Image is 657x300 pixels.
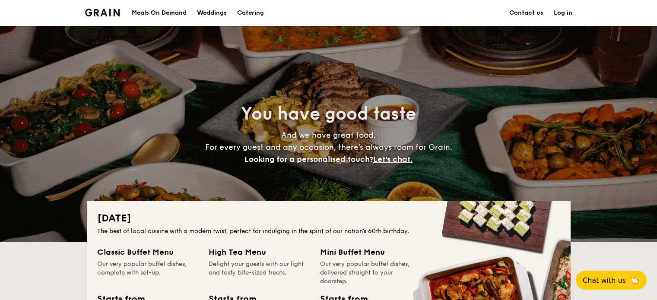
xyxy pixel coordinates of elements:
div: Mini Buffet Menu [320,246,421,258]
span: And we have great food. For every guest and any occasion, there’s always room for Grain. [205,130,452,164]
span: Chat with us [583,276,626,284]
img: Grain [85,9,120,16]
div: Our very popular buffet dishes, complete with set-up. [97,260,198,286]
button: Chat with us🦙 [576,271,647,290]
span: Looking for a personalised touch? [244,155,373,164]
h2: [DATE] [97,212,560,225]
a: Logotype [85,9,120,16]
span: You have good taste [241,104,416,124]
div: Our very popular buffet dishes, delivered straight to your doorstep. [320,260,421,286]
div: Classic Buffet Menu [97,246,198,258]
div: Delight your guests with our light and tasty bite-sized treats. [209,260,310,286]
span: Let's chat. [373,155,413,164]
div: High Tea Menu [209,246,310,258]
span: 🦙 [629,275,640,285]
div: The best of local cuisine with a modern twist, perfect for indulging in the spirit of our nation’... [97,227,560,236]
